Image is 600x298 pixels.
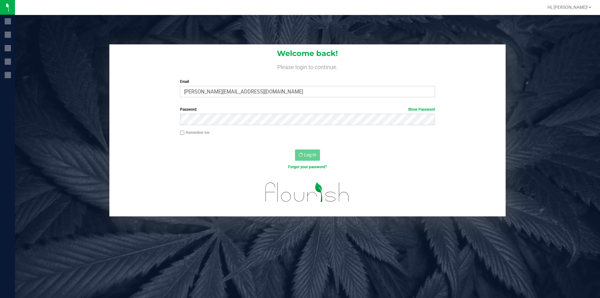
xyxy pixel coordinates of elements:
span: Log In [304,152,316,157]
h1: Welcome back! [109,49,506,58]
a: Show Password [408,107,435,112]
label: Email [180,79,435,84]
a: Forgot your password? [288,165,327,169]
button: Log In [295,149,320,161]
img: flourish_logo.svg [258,176,357,208]
label: Remember me [180,130,209,135]
span: Password [180,107,197,112]
span: Hi, [PERSON_NAME]! [547,5,588,10]
input: Remember me [180,131,184,135]
h4: Please login to continue. [109,63,506,70]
